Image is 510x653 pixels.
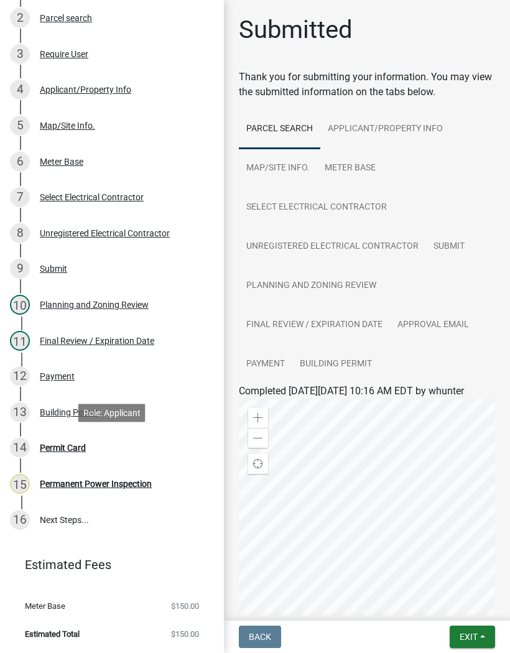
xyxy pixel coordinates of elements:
div: Zoom out [248,428,268,448]
button: Exit [450,626,495,648]
span: Exit [460,632,478,642]
div: Map/Site Info. [40,121,95,130]
div: 6 [10,152,30,172]
div: Meter Base [40,157,83,166]
div: 4 [10,80,30,100]
div: Zoom in [248,408,268,428]
a: Submit [426,227,472,267]
div: 10 [10,295,30,315]
div: Submit [40,264,67,273]
span: Estimated Total [25,630,80,638]
a: Building Permit [292,345,379,384]
a: Map/Site Info. [239,149,317,188]
div: 9 [10,259,30,279]
div: Parcel search [40,14,92,22]
a: Planning and Zoning Review [239,266,384,306]
div: 2 [10,8,30,28]
div: Select Electrical Contractor [40,193,144,201]
div: Find my location [248,454,268,474]
a: Estimated Fees [10,552,204,577]
span: $150.00 [171,602,199,610]
div: Applicant/Property Info [40,85,131,94]
div: Permanent Power Inspection [40,479,152,488]
div: 16 [10,510,30,530]
a: Select Electrical Contractor [239,188,394,228]
div: Final Review / Expiration Date [40,336,154,345]
div: 7 [10,187,30,207]
span: Completed [DATE][DATE] 10:16 AM EDT by whunter [239,385,464,397]
a: Approval Email [390,305,476,345]
div: Role: Applicant [78,404,146,422]
a: Applicant/Property Info [320,109,450,149]
a: Meter Base [317,149,383,188]
a: Final Review / Expiration Date [239,305,390,345]
span: Back [249,632,271,642]
h1: Submitted [239,15,353,45]
span: $150.00 [171,630,199,638]
div: Permit Card [40,443,86,452]
div: Require User [40,50,88,58]
div: Payment [40,372,75,381]
div: Unregistered Electrical Contractor [40,229,170,238]
a: Unregistered Electrical Contractor [239,227,426,267]
div: 14 [10,438,30,458]
div: 13 [10,402,30,422]
div: Thank you for submitting your information. You may view the submitted information on the tabs below. [239,70,495,100]
div: 15 [10,474,30,494]
div: Building Permit [40,408,98,417]
div: Planning and Zoning Review [40,300,149,309]
div: 5 [10,116,30,136]
div: 8 [10,223,30,243]
a: Parcel search [239,109,320,149]
span: Meter Base [25,602,65,610]
button: Back [239,626,281,648]
div: 11 [10,331,30,351]
div: 12 [10,366,30,386]
div: 3 [10,44,30,64]
a: Payment [239,345,292,384]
